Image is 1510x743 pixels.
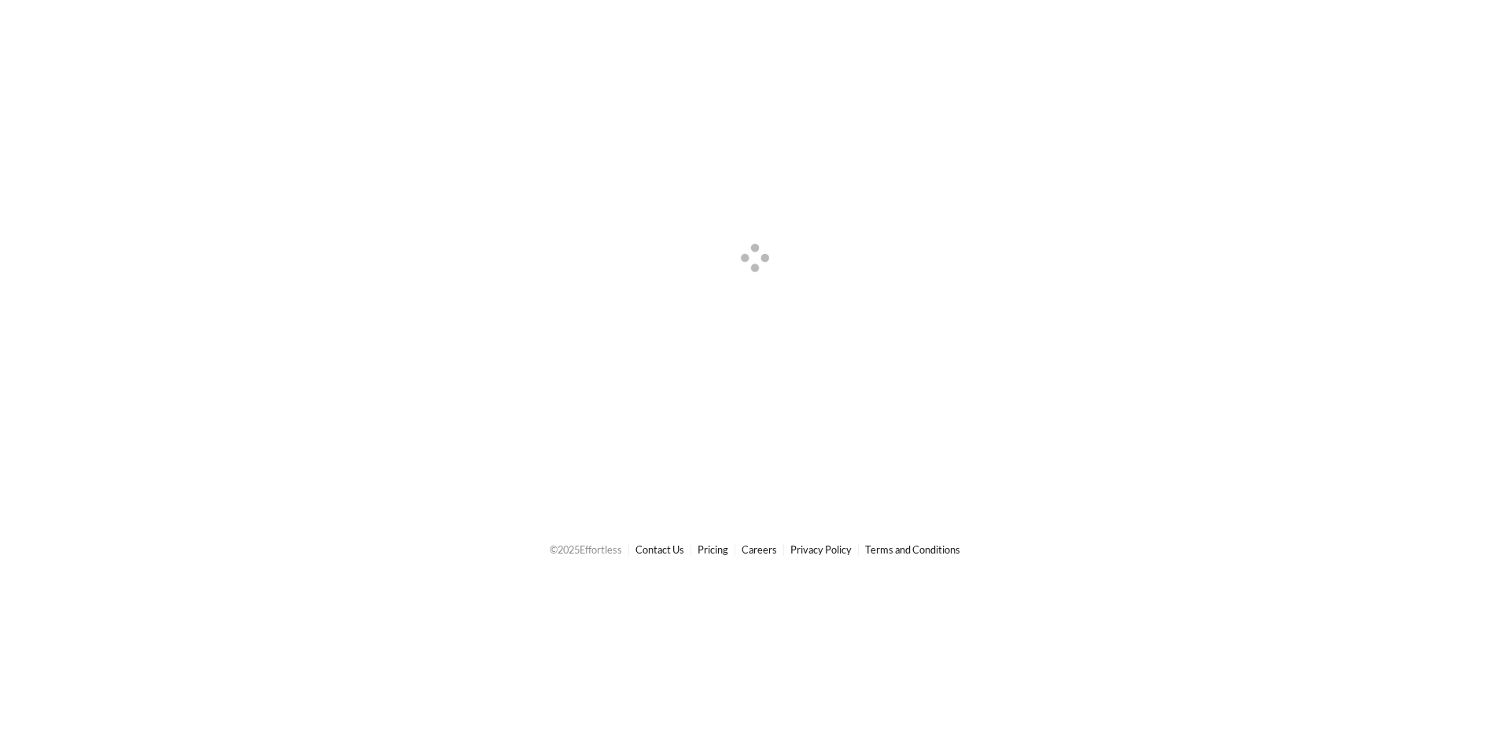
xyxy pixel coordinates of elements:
[635,543,684,556] a: Contact Us
[698,543,728,556] a: Pricing
[865,543,960,556] a: Terms and Conditions
[790,543,852,556] a: Privacy Policy
[742,543,777,556] a: Careers
[550,543,622,556] span: © 2025 Effortless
